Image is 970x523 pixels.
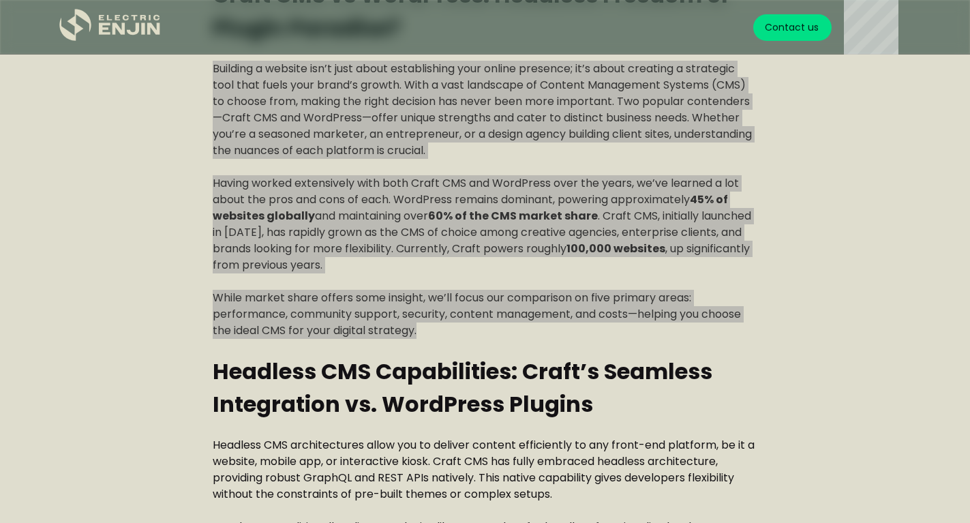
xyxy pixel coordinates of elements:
[753,14,832,41] a: Contact us
[765,20,819,35] div: Contact us
[213,290,758,339] p: While market share offers some insight, we’ll focus our comparison on five primary areas: perform...
[213,61,758,159] p: Building a website isn’t just about establishing your online presence; it’s about creating a stra...
[59,9,162,46] a: home
[213,175,758,273] p: Having worked extensively with both Craft CMS and WordPress over the years, we’ve learned a lot a...
[428,208,598,224] strong: 60% of the CMS market share
[213,356,712,419] strong: Headless CMS Capabilities: Craft’s Seamless Integration vs. WordPress Plugins
[213,192,728,224] strong: 45% of websites globally
[566,241,665,256] strong: 100,000 websites
[213,437,758,503] p: Headless CMS architectures allow you to deliver content efficiently to any front-end platform, be...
